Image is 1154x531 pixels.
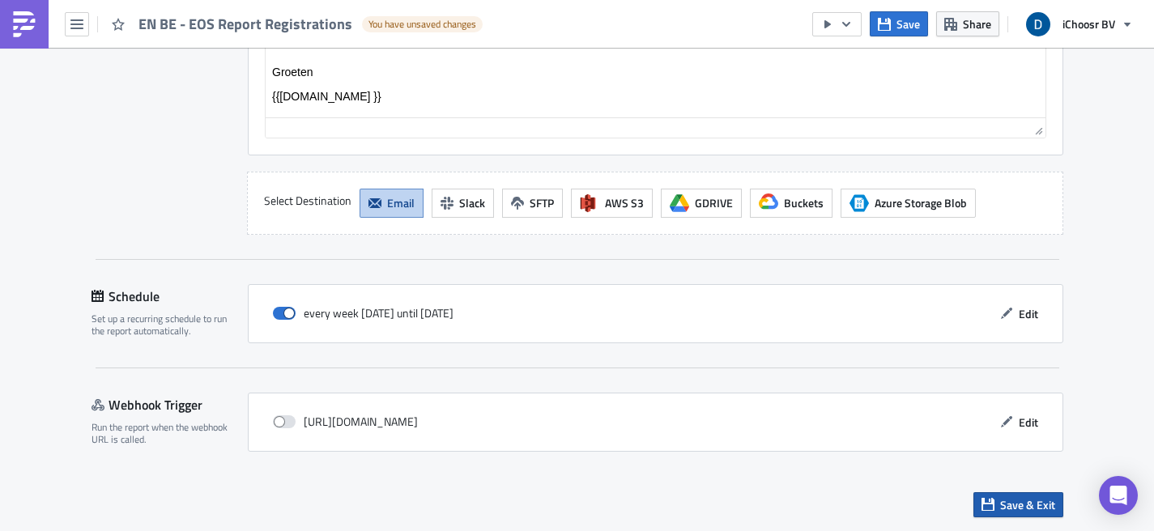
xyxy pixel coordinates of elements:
[11,11,37,37] img: PushMetrics
[850,193,869,213] span: Azure Storage Blob
[605,194,644,211] span: AWS S3
[387,194,415,211] span: Email
[6,6,773,218] body: Rich Text Area. Press ALT-0 for help.
[264,189,351,213] label: Select Destination
[661,189,742,218] button: GDRIVE
[6,6,773,71] div: Beste In bijlage [PERSON_NAME] een overzicht met de actuele status van de groepsaankoop [PERSON_N...
[273,301,454,325] div: every week [DATE] until [DATE]
[1019,305,1038,322] span: Edit
[936,11,999,36] button: Share
[973,492,1063,517] button: Save & Exit
[571,189,653,218] button: AWS S3
[92,312,237,338] div: Set up a recurring schedule to run the report automatically.
[92,421,237,446] div: Run the report when the webhook URL is called.
[695,194,733,211] span: GDRIVE
[1028,118,1045,138] div: Resize
[273,410,418,434] div: [URL][DOMAIN_NAME]
[1019,414,1038,431] span: Edit
[138,15,354,33] span: EN BE - EOS Report Registrations
[432,189,494,218] button: Slack
[870,11,928,36] button: Save
[92,393,248,417] div: Webhook Trigger
[6,97,773,110] div: Groeten
[963,15,991,32] span: Share
[92,284,248,308] div: Schedule
[784,194,824,211] span: Buckets
[360,189,424,218] button: Email
[368,18,476,31] span: You have unsaved changes
[1099,476,1138,515] div: Open Intercom Messenger
[530,194,554,211] span: SFTP
[1062,15,1115,32] span: iChoosr BV
[875,194,967,211] span: Azure Storage Blob
[1000,496,1055,513] span: Save & Exit
[750,189,832,218] button: Buckets
[1016,6,1142,42] button: iChoosr BV
[896,15,920,32] span: Save
[1024,11,1052,38] img: Avatar
[6,121,773,134] p: {{[DOMAIN_NAME] }}
[992,410,1046,435] button: Edit
[841,189,976,218] button: Azure Storage BlobAzure Storage Blob
[459,194,485,211] span: Slack
[502,189,563,218] button: SFTP
[992,301,1046,326] button: Edit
